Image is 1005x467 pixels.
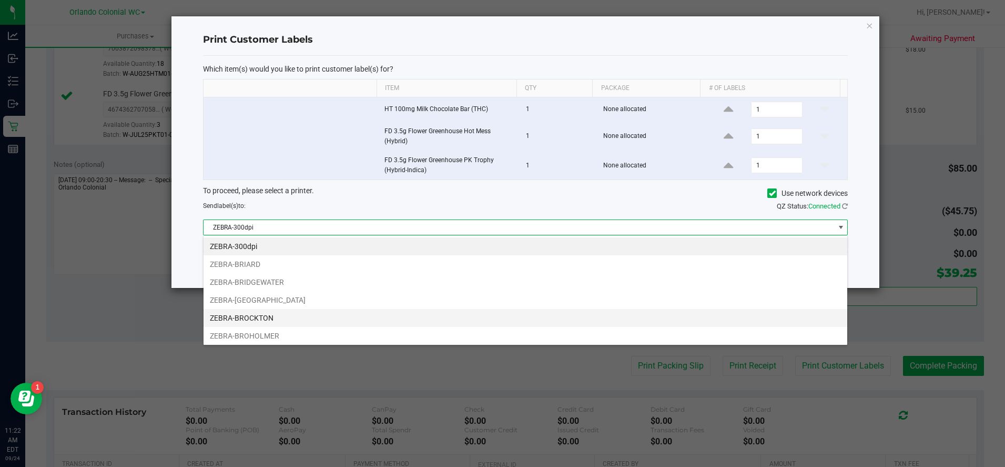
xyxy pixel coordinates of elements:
label: Use network devices [767,188,848,199]
iframe: Resource center [11,383,42,414]
td: HT 100mg Milk Chocolate Bar (THC) [378,97,520,122]
h4: Print Customer Labels [203,33,848,47]
td: None allocated [597,122,706,151]
iframe: Resource center unread badge [31,381,44,394]
th: Package [592,80,700,97]
td: 1 [520,122,596,151]
td: None allocated [597,97,706,122]
li: ZEBRA-BROHOLMER [204,327,847,345]
span: Send to: [203,202,246,210]
th: Qty [516,80,593,97]
td: FD 3.5g Flower Greenhouse PK Trophy (Hybrid-Indica) [378,151,520,180]
p: Which item(s) would you like to print customer label(s) for? [203,64,848,74]
li: ZEBRA-[GEOGRAPHIC_DATA] [204,291,847,309]
li: ZEBRA-BRIDGEWATER [204,273,847,291]
span: QZ Status: [777,202,848,210]
td: 1 [520,97,596,122]
span: ZEBRA-300dpi [204,220,834,235]
div: To proceed, please select a printer. [195,185,856,201]
th: Item [377,80,516,97]
td: 1 [520,151,596,180]
li: ZEBRA-BROCKTON [204,309,847,327]
span: label(s) [217,202,238,210]
td: None allocated [597,151,706,180]
li: ZEBRA-300dpi [204,237,847,255]
td: FD 3.5g Flower Greenhouse Hot Mess (Hybrid) [378,122,520,151]
span: Connected [808,202,840,210]
th: # of labels [700,80,840,97]
li: ZEBRA-BRIARD [204,255,847,273]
